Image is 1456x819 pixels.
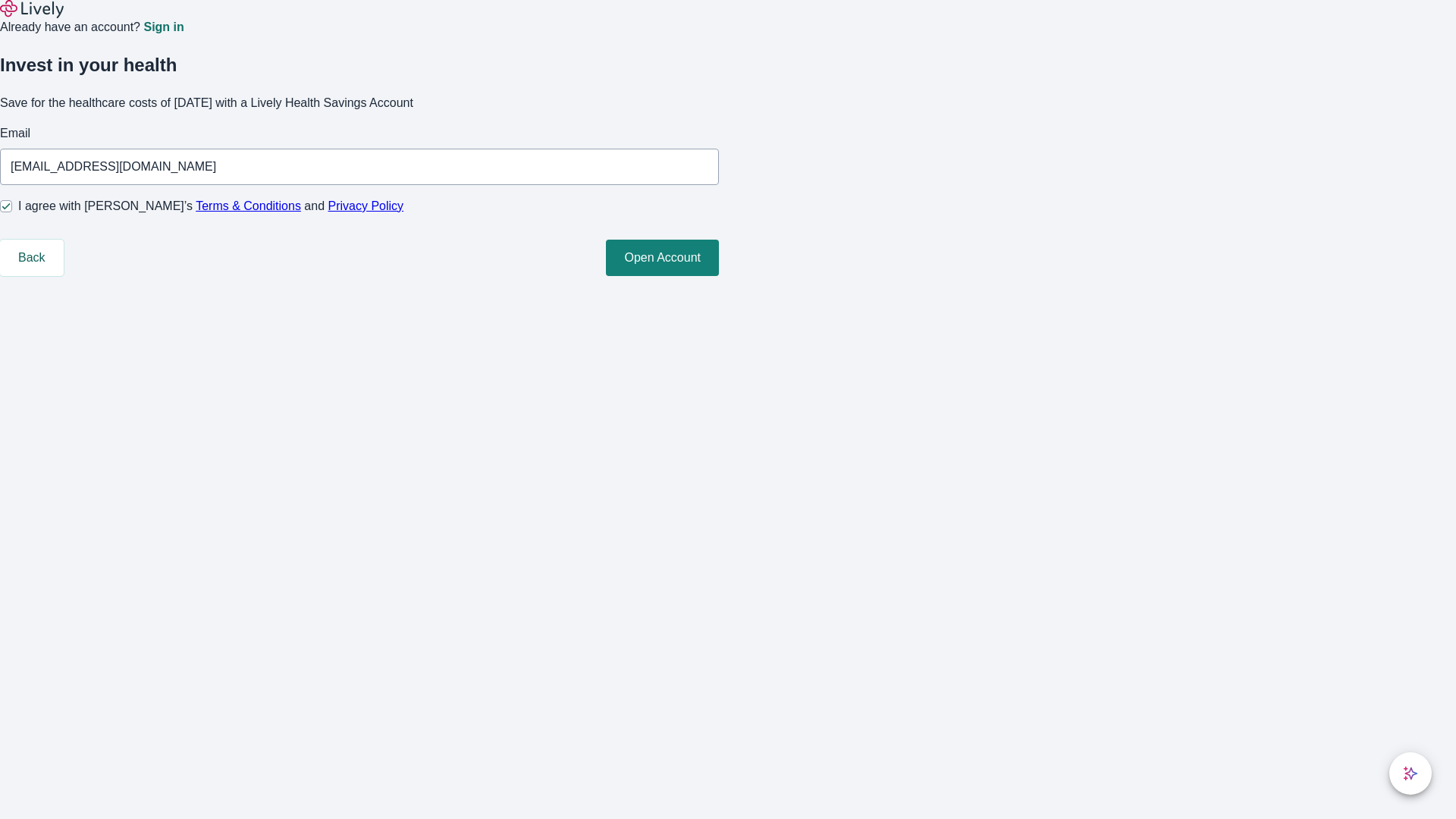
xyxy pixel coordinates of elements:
a: Terms & Conditions [196,199,301,212]
button: chat [1389,752,1432,795]
button: Open Account [606,240,719,276]
a: Sign in [143,21,184,33]
a: Privacy Policy [328,199,404,212]
svg: Lively AI Assistant [1403,766,1418,781]
span: I agree with [PERSON_NAME]’s and [18,197,403,215]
